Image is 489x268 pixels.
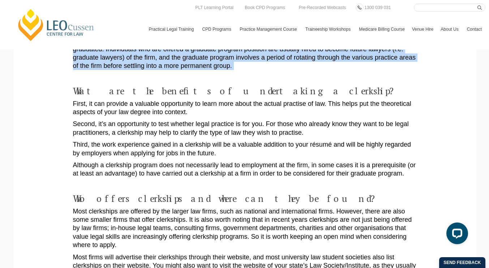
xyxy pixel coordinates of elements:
[243,4,287,12] a: Book CPD Programs
[363,4,393,12] a: 1300 039 031
[16,8,96,42] a: [PERSON_NAME] Centre for Law
[463,19,485,40] a: Contact
[198,19,236,40] a: CPD Programs
[441,220,471,250] iframe: LiveChat chat widget
[355,19,408,40] a: Medicare Billing Course
[408,19,437,40] a: Venue Hire
[73,141,416,157] p: Third, the work experience gained in a clerkship will be a valuable addition to your résumé and w...
[73,120,416,137] p: Second, it’s an opportunity to test whether legal practice is for you. For those who already know...
[73,207,416,250] p: Most clerkships are offered by the larger law firms, such as national and international firms. Ho...
[302,19,355,40] a: Traineeship Workshops
[73,100,416,117] p: First, it can provide a valuable opportunity to learn more about the actual practise of law. This...
[364,5,391,10] span: 1300 039 031
[297,4,348,12] a: Pre-Recorded Webcasts
[73,194,416,204] h4: Who offers clerkships and where can they be found?
[236,19,302,40] a: Practice Management Course
[145,19,199,40] a: Practical Legal Training
[73,86,416,96] h4: What are the benefits of undertaking a clerkship?
[193,4,235,12] a: PLT Learning Portal
[437,19,463,40] a: About Us
[73,36,416,70] p: Graduate programs, on the other hand, are usually open to students who are about to graduate, or ...
[73,161,416,178] p: Although a clerkship program does not necessarily lead to employment at the firm, in some cases i...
